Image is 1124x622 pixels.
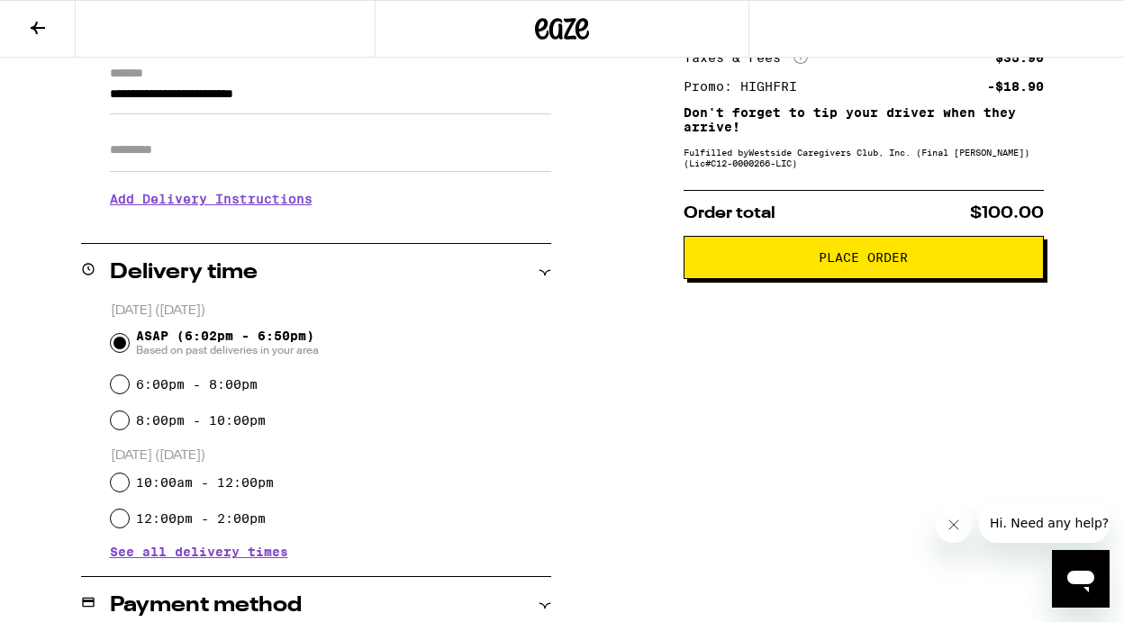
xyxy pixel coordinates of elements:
[995,51,1044,64] div: $35.90
[136,413,266,428] label: 8:00pm - 10:00pm
[970,205,1044,221] span: $100.00
[684,80,810,93] div: Promo: HIGHFRI
[684,236,1044,279] button: Place Order
[684,147,1044,168] div: Fulfilled by Westside Caregivers Club, Inc. (Final [PERSON_NAME]) (Lic# C12-0000266-LIC )
[136,475,274,490] label: 10:00am - 12:00pm
[110,545,288,558] button: See all delivery times
[111,447,551,464] p: [DATE] ([DATE])
[936,507,972,543] iframe: Close message
[684,50,808,66] div: Taxes & Fees
[111,302,551,320] p: [DATE] ([DATE])
[819,251,908,264] span: Place Order
[110,262,258,284] h2: Delivery time
[987,80,1044,93] div: -$18.90
[110,220,551,234] p: We'll contact you at [PHONE_NUMBER] when we arrive
[110,595,302,617] h2: Payment method
[684,205,775,221] span: Order total
[136,377,258,392] label: 6:00pm - 8:00pm
[136,343,319,357] span: Based on past deliveries in your area
[136,329,319,357] span: ASAP (6:02pm - 6:50pm)
[1052,550,1110,608] iframe: Button to launch messaging window
[979,503,1110,543] iframe: Message from company
[684,105,1044,134] p: Don't forget to tip your driver when they arrive!
[136,511,266,526] label: 12:00pm - 2:00pm
[110,178,551,220] h3: Add Delivery Instructions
